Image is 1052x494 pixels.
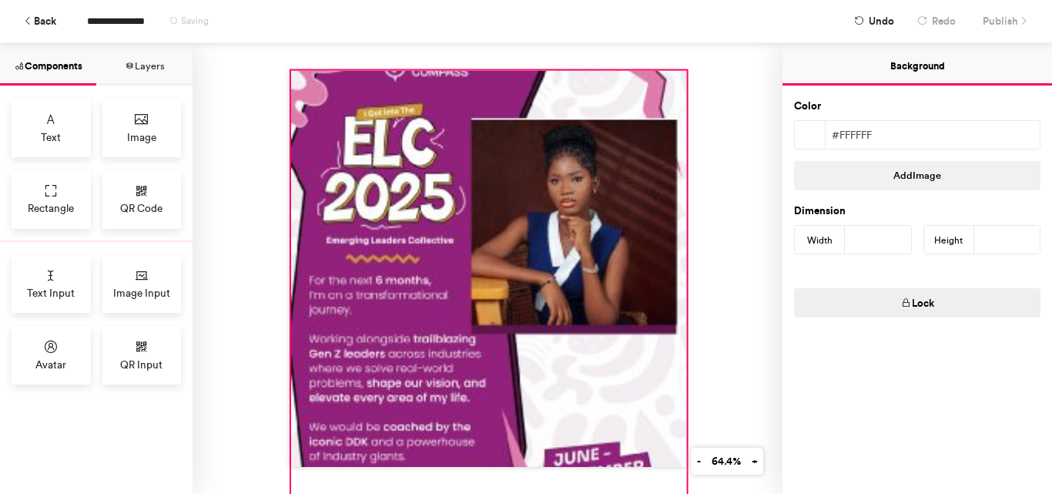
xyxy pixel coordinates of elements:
span: Undo [869,8,894,35]
span: Image Input [113,285,170,301]
span: Text [41,129,61,145]
button: + [745,448,763,475]
button: 64.4% [705,448,746,475]
div: Width [795,226,845,255]
span: Rectangle [28,200,74,216]
span: Saving [181,15,209,26]
span: QR Code [120,200,162,216]
div: #ffffff [826,121,1040,149]
span: Avatar [35,357,66,372]
label: Color [794,99,821,114]
button: Lock [794,288,1040,318]
label: Dimension [794,203,846,219]
button: Background [782,43,1052,86]
button: Layers [96,43,193,86]
iframe: Drift Widget Chat Controller [975,417,1034,476]
button: Back [15,8,64,35]
button: AddImage [794,161,1040,190]
button: Undo [846,8,902,35]
span: Image [127,129,156,145]
span: Text Input [27,285,75,301]
button: - [691,448,706,475]
span: QR Input [120,357,162,372]
div: Height [924,226,974,255]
